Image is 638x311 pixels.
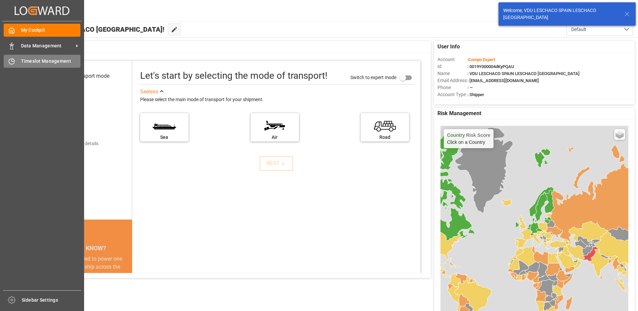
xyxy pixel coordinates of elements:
[21,42,74,49] span: Data Management
[566,23,633,36] button: open menu
[140,88,158,96] div: See less
[437,91,467,98] span: Account Type
[437,109,481,117] span: Risk Management
[467,85,473,90] span: : —
[437,77,467,84] span: Email Address
[468,57,495,62] span: Compo Expert
[123,255,132,311] button: next slide / item
[143,134,185,141] div: Sea
[140,96,416,104] div: Please select the main mode of transport for your shipment.
[437,43,460,51] span: User Info
[28,23,165,36] span: Hello VDU LESCHACO [GEOGRAPHIC_DATA]!
[140,69,327,83] div: Let's start by selecting the mode of transport!
[467,64,514,69] span: : 0019Y000004dKyPQAU
[467,57,495,62] span: :
[571,26,586,33] span: Default
[254,134,296,141] div: Air
[21,27,81,34] span: My Cockpit
[350,74,396,80] span: Switch to expert mode
[364,134,406,141] div: Road
[437,70,467,77] span: Name
[22,297,81,304] span: Sidebar Settings
[447,132,491,145] div: Click on a Country
[57,140,98,147] div: Add shipping details
[266,160,287,168] div: NEXT
[4,55,80,68] a: Timeslot Management
[4,24,80,37] a: My Cockpit
[437,63,467,70] span: Id
[260,156,293,171] button: NEXT
[467,78,539,83] span: : [EMAIL_ADDRESS][DOMAIN_NAME]
[467,71,580,76] span: : VDU LESCHACO SPAIN LESCHACO [GEOGRAPHIC_DATA]
[437,84,467,91] span: Phone
[437,56,467,63] span: Account
[21,58,81,65] span: Timeslot Management
[467,92,484,97] span: : Shipper
[503,7,618,21] div: Welcome, VDU LESCHACO SPAIN LESCHACO [GEOGRAPHIC_DATA]
[447,132,491,138] h4: Country Risk Score
[614,129,625,140] a: Layers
